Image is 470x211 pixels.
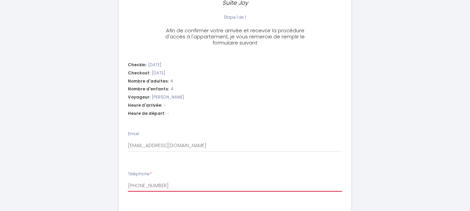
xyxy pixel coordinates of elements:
span: Afin de confirmer votre arrivée et recevoir la procédure d'accès à l'appartement, je vous remerci... [165,27,305,46]
span: - [167,110,169,117]
span: [DATE] [148,62,161,68]
label: Téléphone [128,171,152,177]
span: - [164,102,166,109]
span: Checkout: [128,70,150,76]
label: Email [128,131,139,137]
span: Étape 1 de 1 [224,14,246,20]
span: 4 [171,86,173,92]
span: Heure d'arrivée: [128,102,162,109]
span: [DATE] [152,70,165,76]
span: Nombre d'enfants: [128,86,169,92]
span: Heure de départ: [128,110,165,117]
span: Nombre d'adultes: [128,78,169,85]
span: 4 [170,78,173,85]
span: Checkin: [128,62,147,68]
span: [PERSON_NAME] [152,94,184,101]
span: Voyageur: [128,94,150,101]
